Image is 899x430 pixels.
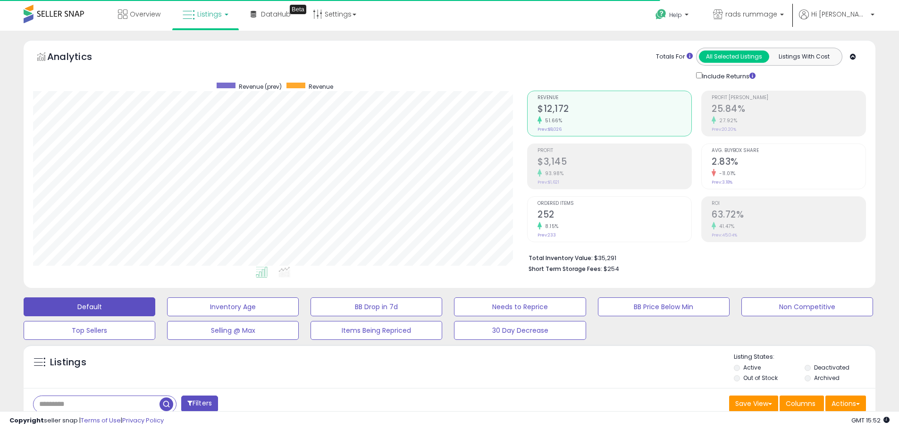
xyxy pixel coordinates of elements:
[712,209,865,222] h2: 63.72%
[261,9,291,19] span: DataHub
[167,297,299,316] button: Inventory Age
[716,170,736,177] small: -11.01%
[648,1,698,31] a: Help
[725,9,777,19] span: rads rummage
[811,9,868,19] span: Hi [PERSON_NAME]
[454,321,586,340] button: 30 Day Decrease
[712,95,865,101] span: Profit [PERSON_NAME]
[741,297,873,316] button: Non Competitive
[197,9,222,19] span: Listings
[311,297,442,316] button: BB Drop in 7d
[712,148,865,153] span: Avg. Buybox Share
[50,356,86,369] h5: Listings
[167,321,299,340] button: Selling @ Max
[122,416,164,425] a: Privacy Policy
[604,264,619,273] span: $254
[786,399,815,408] span: Columns
[538,209,691,222] h2: 252
[538,156,691,169] h2: $3,145
[181,396,218,412] button: Filters
[769,51,839,63] button: Listings With Cost
[24,297,155,316] button: Default
[825,396,866,412] button: Actions
[712,156,865,169] h2: 2.83%
[538,103,691,116] h2: $12,172
[538,201,691,206] span: Ordered Items
[538,95,691,101] span: Revenue
[743,374,778,382] label: Out of Stock
[538,126,562,132] small: Prev: $8,026
[851,416,890,425] span: 2025-10-12 15:52 GMT
[81,416,121,425] a: Terms of Use
[538,148,691,153] span: Profit
[689,70,767,81] div: Include Returns
[529,252,859,263] li: $35,291
[712,232,737,238] small: Prev: 45.04%
[9,416,164,425] div: seller snap | |
[239,83,282,91] span: Revenue (prev)
[542,170,563,177] small: 93.98%
[655,8,667,20] i: Get Help
[814,363,849,371] label: Deactivated
[712,179,732,185] small: Prev: 3.18%
[311,321,442,340] button: Items Being Repriced
[729,396,778,412] button: Save View
[712,126,736,132] small: Prev: 20.20%
[598,297,730,316] button: BB Price Below Min
[529,254,593,262] b: Total Inventory Value:
[542,223,559,230] small: 8.15%
[24,321,155,340] button: Top Sellers
[538,179,559,185] small: Prev: $1,621
[743,363,761,371] label: Active
[9,416,44,425] strong: Copyright
[716,117,737,124] small: 27.92%
[290,5,306,14] div: Tooltip anchor
[669,11,682,19] span: Help
[734,353,875,362] p: Listing States:
[454,297,586,316] button: Needs to Reprice
[529,265,602,273] b: Short Term Storage Fees:
[799,9,874,31] a: Hi [PERSON_NAME]
[699,51,769,63] button: All Selected Listings
[309,83,333,91] span: Revenue
[542,117,562,124] small: 51.66%
[538,232,556,238] small: Prev: 233
[814,374,840,382] label: Archived
[656,52,693,61] div: Totals For
[130,9,160,19] span: Overview
[712,103,865,116] h2: 25.84%
[716,223,734,230] small: 41.47%
[712,201,865,206] span: ROI
[47,50,110,66] h5: Analytics
[780,396,824,412] button: Columns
